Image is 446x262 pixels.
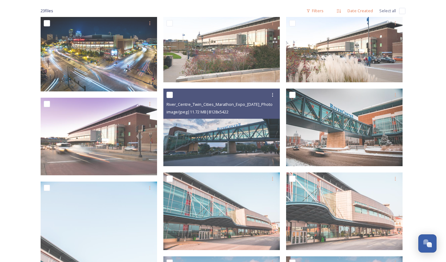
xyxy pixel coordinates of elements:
[344,5,376,17] div: Date Created
[286,89,403,166] img: RiverCentre-1-CreditVisitSaintPaul.jpg
[286,17,403,82] img: RiverCentre_Fall2016_RyanSiemers_287.jpg
[286,172,403,250] img: RiverCentre-8.jpg
[41,17,157,91] img: XcelEnergyCenter_Fall2016_RyanSiemers_Edit-1.png
[163,172,280,250] img: RiverCentre-9.jpg
[163,17,280,82] img: RiverCentre_Fall2016_RyanSiemers_281.jpg
[167,101,322,107] span: River_Centre_Twin_Cities_Marathon_Expo_[DATE]_Photo_By_Joe_Lemke_073 (1).jpg
[41,98,157,175] img: RiverCentre_Fall2016_RyanSiemers_328.jpg
[303,5,327,17] div: Filters
[167,109,229,115] span: image/jpeg | 11.72 MB | 8128 x 5422
[41,8,53,14] span: 23 file s
[379,8,396,14] span: Select all
[418,234,437,253] button: Open Chat
[163,89,280,166] img: River_Centre_Twin_Cities_Marathon_Expo_09-30-2022_Photo_By_Joe_Lemke_073 (1).jpg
